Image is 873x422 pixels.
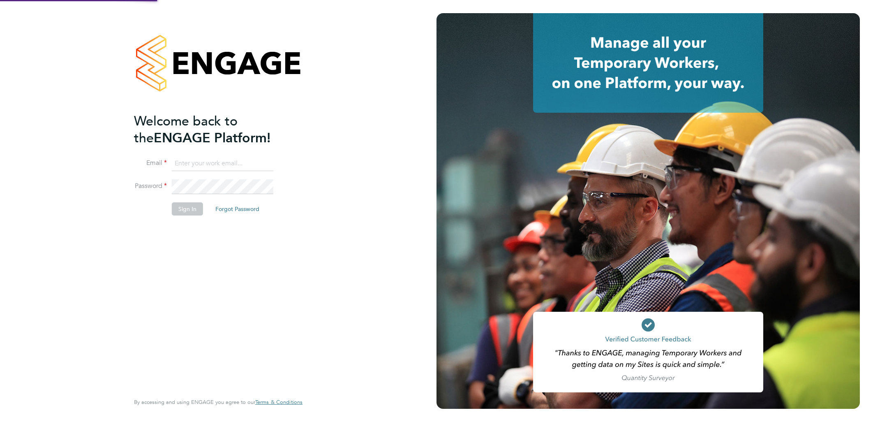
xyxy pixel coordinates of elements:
[172,202,203,216] button: Sign In
[255,399,303,406] a: Terms & Conditions
[134,182,167,190] label: Password
[209,202,266,216] button: Forgot Password
[134,159,167,167] label: Email
[134,399,303,406] span: By accessing and using ENGAGE you agree to our
[255,399,303,406] span: Terms & Conditions
[134,113,294,146] h2: ENGAGE Platform!
[172,156,273,171] input: Enter your work email...
[134,113,238,146] span: Welcome back to the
